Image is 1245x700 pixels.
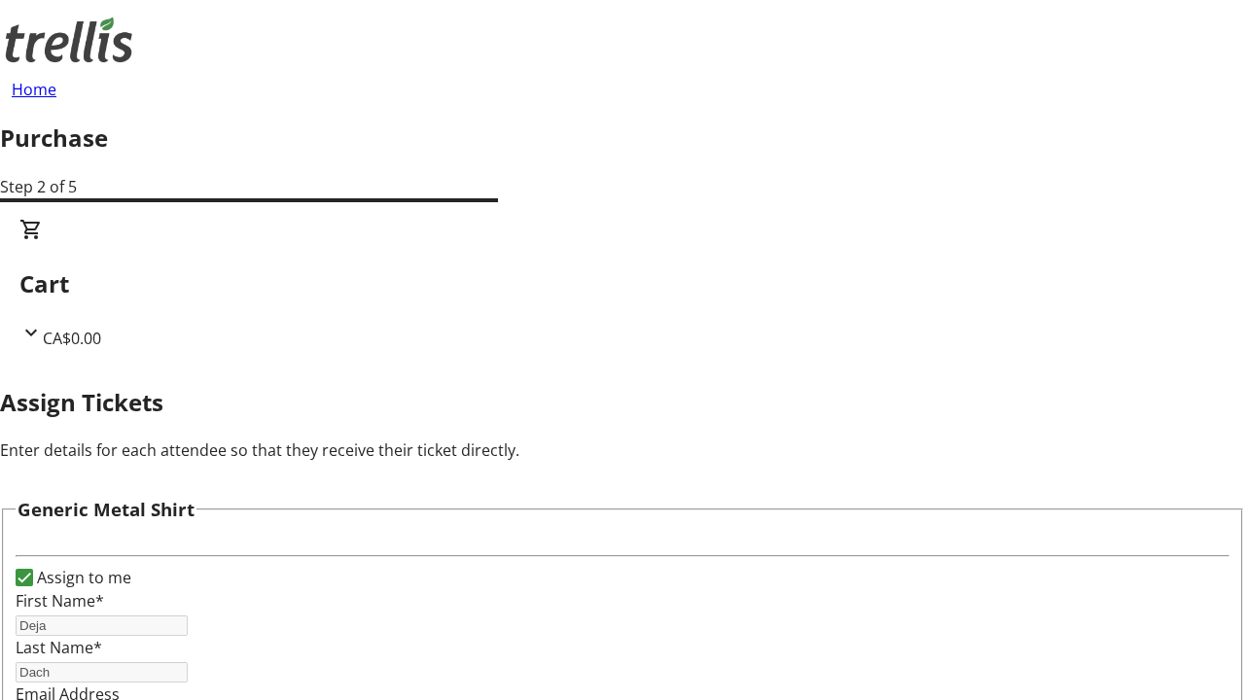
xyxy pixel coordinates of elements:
label: First Name* [16,590,104,612]
span: CA$0.00 [43,328,101,349]
label: Last Name* [16,637,102,658]
h3: Generic Metal Shirt [18,496,195,523]
h2: Cart [19,266,1226,301]
div: CartCA$0.00 [19,218,1226,350]
label: Assign to me [33,566,131,589]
